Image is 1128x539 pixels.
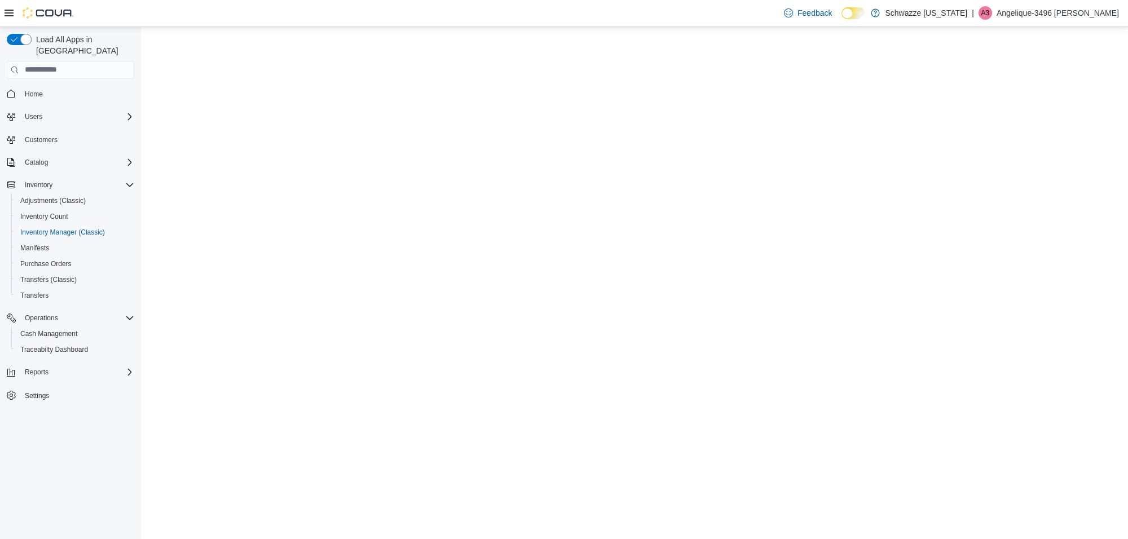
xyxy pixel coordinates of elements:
[16,343,92,356] a: Traceabilty Dashboard
[11,288,139,303] button: Transfers
[16,289,134,302] span: Transfers
[20,228,105,237] span: Inventory Manager (Classic)
[16,343,134,356] span: Traceabilty Dashboard
[2,364,139,380] button: Reports
[25,313,58,322] span: Operations
[2,177,139,193] button: Inventory
[25,391,49,400] span: Settings
[20,291,49,300] span: Transfers
[20,178,134,192] span: Inventory
[16,194,134,207] span: Adjustments (Classic)
[11,256,139,272] button: Purchase Orders
[885,6,968,20] p: Schwazze [US_STATE]
[20,389,54,403] a: Settings
[16,241,134,255] span: Manifests
[20,365,53,379] button: Reports
[20,311,134,325] span: Operations
[20,275,77,284] span: Transfers (Classic)
[16,257,134,271] span: Purchase Orders
[20,196,86,205] span: Adjustments (Classic)
[972,6,974,20] p: |
[20,329,77,338] span: Cash Management
[997,6,1119,20] p: Angelique-3496 [PERSON_NAME]
[20,156,134,169] span: Catalog
[20,345,88,354] span: Traceabilty Dashboard
[2,131,139,148] button: Customers
[2,387,139,403] button: Settings
[11,240,139,256] button: Manifests
[7,81,134,433] nav: Complex example
[20,156,52,169] button: Catalog
[25,112,42,121] span: Users
[20,311,63,325] button: Operations
[779,2,836,24] a: Feedback
[20,178,57,192] button: Inventory
[16,273,134,286] span: Transfers (Classic)
[25,368,49,377] span: Reports
[2,154,139,170] button: Catalog
[16,226,109,239] a: Inventory Manager (Classic)
[11,193,139,209] button: Adjustments (Classic)
[11,209,139,224] button: Inventory Count
[20,388,134,402] span: Settings
[25,158,48,167] span: Catalog
[20,365,134,379] span: Reports
[20,244,49,253] span: Manifests
[25,90,43,99] span: Home
[11,272,139,288] button: Transfers (Classic)
[16,226,134,239] span: Inventory Manager (Classic)
[20,110,47,123] button: Users
[16,327,82,341] a: Cash Management
[20,87,47,101] a: Home
[25,135,58,144] span: Customers
[2,109,139,125] button: Users
[11,326,139,342] button: Cash Management
[16,210,73,223] a: Inventory Count
[797,7,832,19] span: Feedback
[20,132,134,147] span: Customers
[16,194,90,207] a: Adjustments (Classic)
[16,210,134,223] span: Inventory Count
[979,6,992,20] div: Angelique-3496 Garnand
[11,342,139,357] button: Traceabilty Dashboard
[841,19,842,20] span: Dark Mode
[11,224,139,240] button: Inventory Manager (Classic)
[20,212,68,221] span: Inventory Count
[841,7,865,19] input: Dark Mode
[20,259,72,268] span: Purchase Orders
[32,34,134,56] span: Load All Apps in [GEOGRAPHIC_DATA]
[20,87,134,101] span: Home
[23,7,73,19] img: Cova
[981,6,990,20] span: A3
[2,310,139,326] button: Operations
[2,86,139,102] button: Home
[16,327,134,341] span: Cash Management
[16,257,76,271] a: Purchase Orders
[20,133,62,147] a: Customers
[16,289,53,302] a: Transfers
[20,110,134,123] span: Users
[16,241,54,255] a: Manifests
[16,273,81,286] a: Transfers (Classic)
[25,180,52,189] span: Inventory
